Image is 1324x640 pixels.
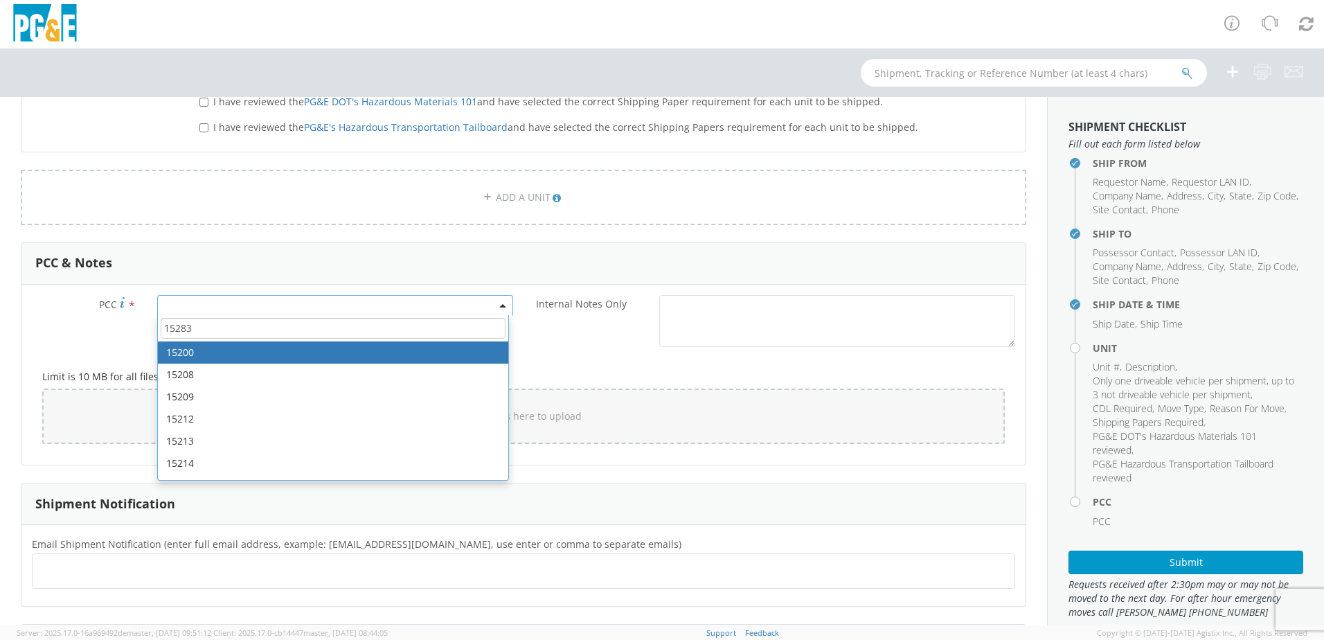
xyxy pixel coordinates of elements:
[35,256,112,270] h3: PCC & Notes
[1208,189,1226,203] li: ,
[1208,189,1224,202] span: City
[1093,497,1303,507] h4: PCC
[1125,360,1177,374] li: ,
[213,95,883,108] span: I have reviewed the and have selected the correct Shipping Paper requirement for each unit to be ...
[1093,246,1174,259] span: Possessor Contact
[304,121,508,134] a: PG&E's Hazardous Transportation Tailboard
[1152,274,1179,287] span: Phone
[1093,374,1300,402] li: ,
[1093,260,1163,274] li: ,
[1093,158,1303,168] h4: Ship From
[10,4,80,45] img: pge-logo-06675f144f4cfa6a6814.png
[1167,260,1204,274] li: ,
[466,409,582,423] span: Drop files here to upload
[1093,246,1177,260] li: ,
[1093,429,1257,456] span: PG&E DOT's Hazardous Materials 101 reviewed
[158,386,508,408] li: 15209
[199,123,208,132] input: I have reviewed thePG&E's Hazardous Transportation Tailboardand have selected the correct Shippin...
[1093,360,1122,374] li: ,
[1229,189,1252,202] span: State
[213,628,388,638] span: Client: 2025.17.0-cb14447
[1093,360,1120,373] span: Unit #
[1093,299,1303,310] h4: Ship Date & Time
[1093,175,1166,188] span: Requestor Name
[17,628,211,638] span: Server: 2025.17.0-16a969492de
[99,298,117,311] span: PCC
[1093,260,1161,273] span: Company Name
[304,95,477,108] a: PG&E DOT's Hazardous Materials 101
[706,628,736,638] a: Support
[1093,402,1154,416] li: ,
[1167,189,1204,203] li: ,
[745,628,779,638] a: Feedback
[1093,317,1135,330] span: Ship Date
[1258,260,1298,274] li: ,
[1068,119,1186,134] strong: Shipment Checklist
[1180,246,1260,260] li: ,
[1093,374,1294,401] span: Only one driveable vehicle per shipment, up to 3 not driveable vehicle per shipment
[1093,203,1146,216] span: Site Contact
[1093,416,1204,429] span: Shipping Papers Required
[158,474,508,497] li: 15215
[1172,175,1249,188] span: Requestor LAN ID
[1210,402,1287,416] li: ,
[32,537,681,551] span: Email Shipment Notification (enter full email address, example: jdoe01@agistix.com, use enter or ...
[1158,402,1206,416] li: ,
[1093,274,1148,287] li: ,
[1093,429,1300,457] li: ,
[1093,317,1137,331] li: ,
[1229,260,1254,274] li: ,
[1208,260,1226,274] li: ,
[158,452,508,474] li: 15214
[158,364,508,386] li: 15208
[1093,457,1273,484] span: PG&E Hazardous Transportation Tailboard reviewed
[158,408,508,430] li: 15212
[1068,551,1303,574] button: Submit
[42,371,1005,382] h5: Limit is 10 MB for all files and 10 MB for a one file. Only .pdf, .png and .jpeg files may be upl...
[21,170,1026,225] a: ADD A UNIT
[1097,628,1307,639] span: Copyright © [DATE]-[DATE] Agistix Inc., All Rights Reserved
[1229,189,1254,203] li: ,
[1093,402,1152,415] span: CDL Required
[1093,189,1163,203] li: ,
[1258,260,1296,273] span: Zip Code
[1180,246,1258,259] span: Possessor LAN ID
[303,628,388,638] span: master, [DATE] 08:44:05
[1093,229,1303,239] h4: Ship To
[199,98,208,107] input: I have reviewed thePG&E DOT's Hazardous Materials 101and have selected the correct Shipping Paper...
[1158,402,1204,415] span: Move Type
[861,59,1207,87] input: Shipment, Tracking or Reference Number (at least 4 chars)
[1093,175,1168,189] li: ,
[1229,260,1252,273] span: State
[1125,360,1175,373] span: Description
[1140,317,1183,330] span: Ship Time
[1068,137,1303,151] span: Fill out each form listed below
[1093,515,1111,528] span: PCC
[1258,189,1296,202] span: Zip Code
[1167,260,1202,273] span: Address
[1093,274,1146,287] span: Site Contact
[1093,416,1206,429] li: ,
[1068,578,1303,619] span: Requests received after 2:30pm may or may not be moved to the next day. For after hour emergency ...
[158,341,508,364] li: 15200
[1152,203,1179,216] span: Phone
[1172,175,1251,189] li: ,
[1093,343,1303,353] h4: Unit
[1167,189,1202,202] span: Address
[1093,203,1148,217] li: ,
[213,121,918,134] span: I have reviewed the and have selected the correct Shipping Papers requirement for each unit to be...
[1208,260,1224,273] span: City
[158,430,508,452] li: 15213
[127,628,211,638] span: master, [DATE] 09:51:12
[35,497,175,511] h3: Shipment Notification
[1210,402,1285,415] span: Reason For Move
[1093,189,1161,202] span: Company Name
[1258,189,1298,203] li: ,
[536,297,627,310] span: Internal Notes Only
